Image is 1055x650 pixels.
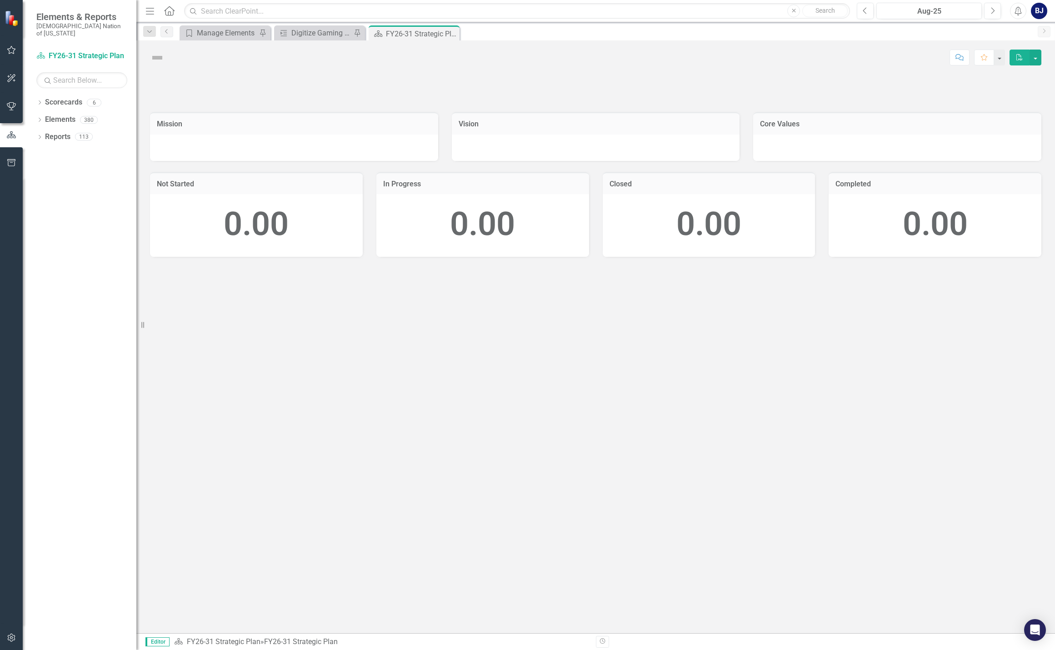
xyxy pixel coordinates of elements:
h3: Closed [610,180,809,188]
div: Open Intercom Messenger [1024,619,1046,641]
span: Editor [145,637,170,646]
div: 0.00 [385,201,580,248]
h3: Mission [157,120,431,128]
a: FY26-31 Strategic Plan [36,51,127,61]
a: Elements [45,115,75,125]
div: » [174,637,589,647]
span: Search [815,7,835,14]
div: Manage Elements [197,27,257,39]
input: Search Below... [36,72,127,88]
button: Search [802,5,848,17]
input: Search ClearPoint... [184,3,850,19]
div: FY26-31 Strategic Plan [264,637,338,646]
img: ClearPoint Strategy [4,10,20,26]
button: BJ [1031,3,1047,19]
a: Reports [45,132,70,142]
div: 0.00 [838,201,1032,248]
div: Aug-25 [880,6,979,17]
button: Aug-25 [876,3,982,19]
a: Scorecards [45,97,82,108]
a: Manage Elements [182,27,257,39]
div: 113 [75,133,93,141]
h3: In Progress [383,180,582,188]
a: Digitize Gaming Forms [276,27,351,39]
h3: Completed [835,180,1035,188]
span: Elements & Reports [36,11,127,22]
h3: Not Started [157,180,356,188]
h3: Vision [459,120,733,128]
img: Not Defined [150,50,165,65]
div: FY26-31 Strategic Plan [386,28,457,40]
h3: Core Values [760,120,1035,128]
div: Digitize Gaming Forms [291,27,351,39]
div: 0.00 [612,201,806,248]
a: FY26-31 Strategic Plan [187,637,260,646]
small: [DEMOGRAPHIC_DATA] Nation of [US_STATE] [36,22,127,37]
div: 6 [87,99,101,106]
div: 380 [80,116,98,124]
div: 0.00 [159,201,354,248]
